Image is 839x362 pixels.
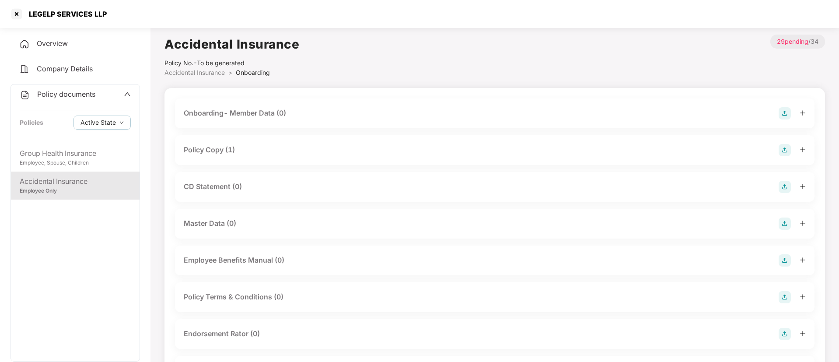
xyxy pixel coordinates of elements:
[164,58,299,68] div: Policy No.- To be generated
[19,64,30,74] img: svg+xml;base64,PHN2ZyB4bWxucz0iaHR0cDovL3d3dy53My5vcmcvMjAwMC9zdmciIHdpZHRoPSIyNCIgaGVpZ2h0PSIyNC...
[73,116,131,130] button: Active Statedown
[770,35,825,49] p: / 34
[800,220,806,226] span: plus
[80,118,116,127] span: Active State
[124,91,131,98] span: up
[20,159,131,167] div: Employee, Spouse, Children
[236,69,270,76] span: Onboarding
[779,254,791,267] img: svg+xml;base64,PHN2ZyB4bWxucz0iaHR0cDovL3d3dy53My5vcmcvMjAwMC9zdmciIHdpZHRoPSIyOCIgaGVpZ2h0PSIyOC...
[800,183,806,190] span: plus
[779,291,791,303] img: svg+xml;base64,PHN2ZyB4bWxucz0iaHR0cDovL3d3dy53My5vcmcvMjAwMC9zdmciIHdpZHRoPSIyOCIgaGVpZ2h0PSIyOC...
[37,64,93,73] span: Company Details
[777,38,808,45] span: 29 pending
[20,187,131,195] div: Employee Only
[800,257,806,263] span: plus
[779,218,791,230] img: svg+xml;base64,PHN2ZyB4bWxucz0iaHR0cDovL3d3dy53My5vcmcvMjAwMC9zdmciIHdpZHRoPSIyOCIgaGVpZ2h0PSIyOC...
[800,330,806,337] span: plus
[164,35,299,54] h1: Accidental Insurance
[184,292,283,302] div: Policy Terms & Conditions (0)
[37,90,95,98] span: Policy documents
[184,108,286,119] div: Onboarding- Member Data (0)
[779,181,791,193] img: svg+xml;base64,PHN2ZyB4bWxucz0iaHR0cDovL3d3dy53My5vcmcvMjAwMC9zdmciIHdpZHRoPSIyOCIgaGVpZ2h0PSIyOC...
[184,255,284,266] div: Employee Benefits Manual (0)
[800,147,806,153] span: plus
[20,118,43,127] div: Policies
[20,148,131,159] div: Group Health Insurance
[24,10,107,18] div: LEGELP SERVICES LLP
[184,181,242,192] div: CD Statement (0)
[184,218,236,229] div: Master Data (0)
[184,328,260,339] div: Endorsement Rator (0)
[779,328,791,340] img: svg+xml;base64,PHN2ZyB4bWxucz0iaHR0cDovL3d3dy53My5vcmcvMjAwMC9zdmciIHdpZHRoPSIyOCIgaGVpZ2h0PSIyOC...
[37,39,68,48] span: Overview
[164,69,225,76] span: Accidental Insurance
[779,107,791,119] img: svg+xml;base64,PHN2ZyB4bWxucz0iaHR0cDovL3d3dy53My5vcmcvMjAwMC9zdmciIHdpZHRoPSIyOCIgaGVpZ2h0PSIyOC...
[184,144,235,155] div: Policy Copy (1)
[20,176,131,187] div: Accidental Insurance
[800,294,806,300] span: plus
[800,110,806,116] span: plus
[779,144,791,156] img: svg+xml;base64,PHN2ZyB4bWxucz0iaHR0cDovL3d3dy53My5vcmcvMjAwMC9zdmciIHdpZHRoPSIyOCIgaGVpZ2h0PSIyOC...
[19,39,30,49] img: svg+xml;base64,PHN2ZyB4bWxucz0iaHR0cDovL3d3dy53My5vcmcvMjAwMC9zdmciIHdpZHRoPSIyNCIgaGVpZ2h0PSIyNC...
[119,120,124,125] span: down
[228,69,232,76] span: >
[20,90,30,100] img: svg+xml;base64,PHN2ZyB4bWxucz0iaHR0cDovL3d3dy53My5vcmcvMjAwMC9zdmciIHdpZHRoPSIyNCIgaGVpZ2h0PSIyNC...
